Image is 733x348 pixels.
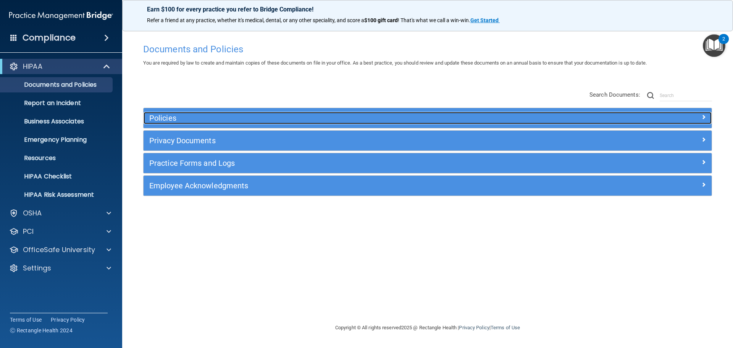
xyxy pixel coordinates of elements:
a: Get Started [470,17,500,23]
h5: Policies [149,114,564,122]
a: OSHA [9,209,111,218]
a: Policies [149,112,706,124]
h5: Practice Forms and Logs [149,159,564,167]
a: Privacy Documents [149,134,706,147]
a: OfficeSafe University [9,245,111,254]
p: Earn $100 for every practice you refer to Bridge Compliance! [147,6,708,13]
img: PMB logo [9,8,113,23]
p: Business Associates [5,118,109,125]
span: Ⓒ Rectangle Health 2024 [10,327,73,334]
p: OfficeSafe University [23,245,95,254]
p: Emergency Planning [5,136,109,144]
a: Privacy Policy [459,325,489,330]
button: Open Resource Center, 2 new notifications [703,34,725,57]
a: Terms of Use [10,316,42,324]
p: HIPAA Checklist [5,173,109,180]
h5: Privacy Documents [149,136,564,145]
p: HIPAA [23,62,42,71]
strong: Get Started [470,17,499,23]
span: You are required by law to create and maintain copies of these documents on file in your office. ... [143,60,647,66]
p: OSHA [23,209,42,218]
a: Employee Acknowledgments [149,180,706,192]
p: PCI [23,227,34,236]
strong: $100 gift card [364,17,398,23]
p: Resources [5,154,109,162]
a: Terms of Use [491,325,520,330]
h4: Compliance [23,32,76,43]
p: HIPAA Risk Assessment [5,191,109,199]
a: HIPAA [9,62,111,71]
h5: Employee Acknowledgments [149,181,564,190]
a: Practice Forms and Logs [149,157,706,169]
span: Search Documents: [589,91,640,98]
p: Report an Incident [5,99,109,107]
div: 2 [722,39,725,49]
a: Privacy Policy [51,316,85,324]
input: Search [660,90,712,101]
h4: Documents and Policies [143,44,712,54]
div: Copyright © All rights reserved 2025 @ Rectangle Health | | [288,316,567,340]
span: Refer a friend at any practice, whether it's medical, dental, or any other speciality, and score a [147,17,364,23]
a: PCI [9,227,111,236]
span: ! That's what we call a win-win. [398,17,470,23]
p: Documents and Policies [5,81,109,89]
img: ic-search.3b580494.png [647,92,654,99]
p: Settings [23,264,51,273]
a: Settings [9,264,111,273]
